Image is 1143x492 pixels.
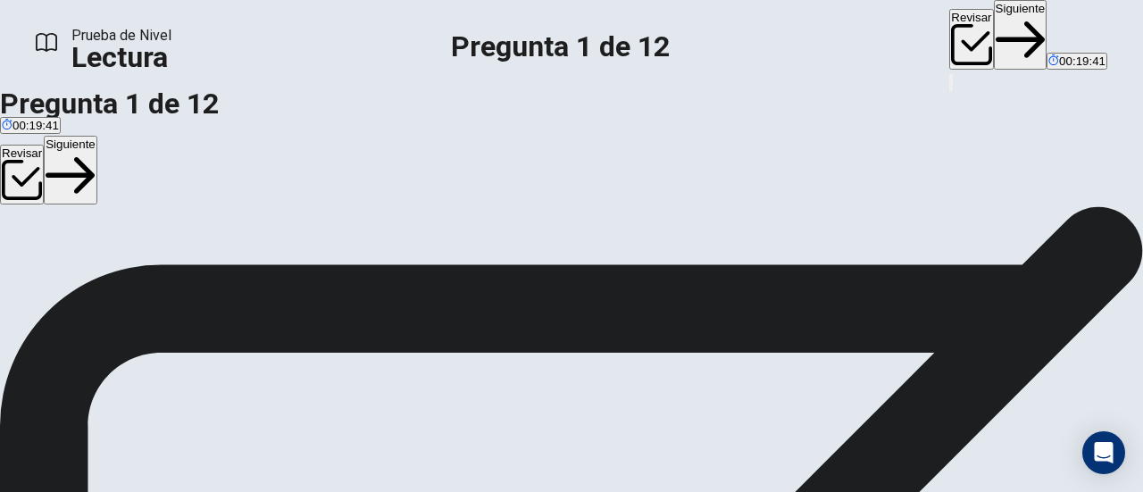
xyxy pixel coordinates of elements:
span: Prueba de Nivel [71,25,171,46]
span: 00:19:41 [13,119,59,132]
button: Siguiente [44,136,97,205]
button: Revisar [949,9,993,69]
button: 00:19:41 [1047,53,1107,70]
h1: Pregunta 1 de 12 [451,36,670,57]
h1: Lectura [71,46,171,68]
span: 00:19:41 [1059,54,1105,68]
div: Open Intercom Messenger [1082,431,1125,474]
